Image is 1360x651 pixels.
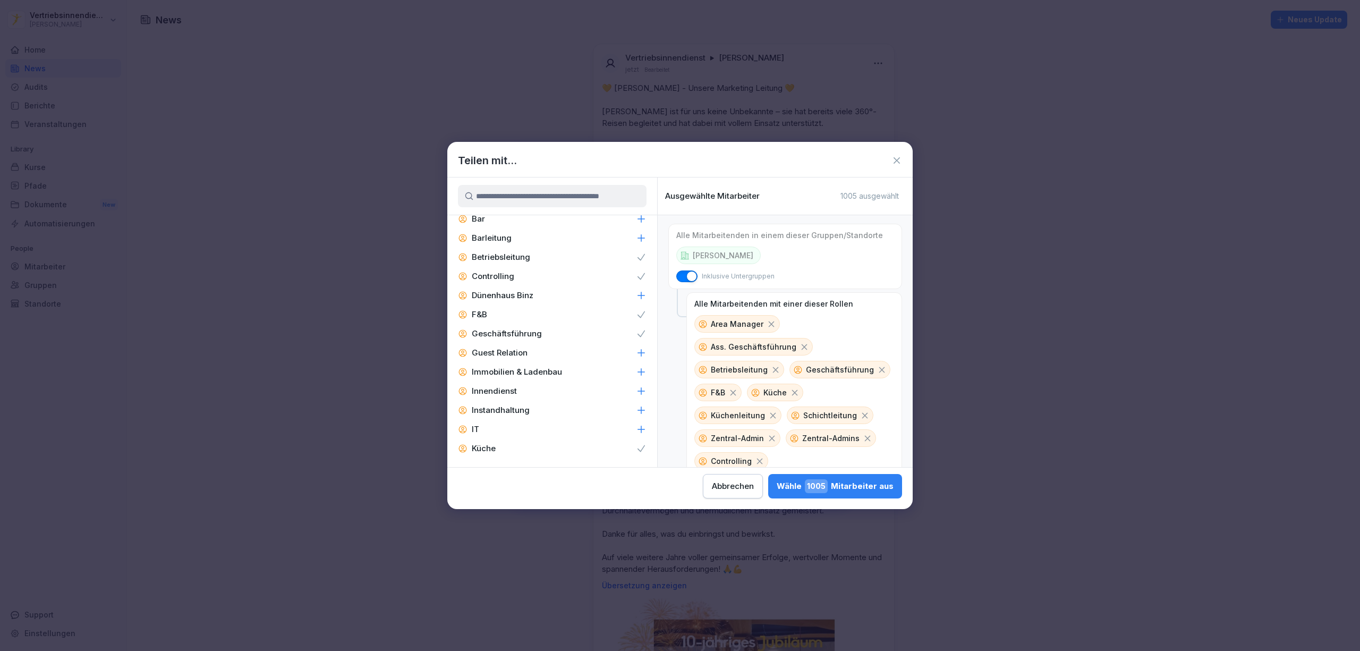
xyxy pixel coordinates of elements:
[472,405,530,416] p: Instandhaltung
[472,309,487,320] p: F&B
[472,348,528,358] p: Guest Relation
[802,433,860,444] p: Zentral-Admins
[472,233,512,243] p: Barleitung
[665,191,760,201] p: Ausgewählte Mitarbeiter
[711,318,763,329] p: Area Manager
[768,474,902,498] button: Wähle1005Mitarbeiter aus
[702,272,775,281] p: Inklusive Untergruppen
[711,410,765,421] p: Küchenleitung
[805,479,828,493] span: 1005
[472,386,517,396] p: Innendienst
[777,479,894,493] div: Wähle Mitarbeiter aus
[676,231,883,240] p: Alle Mitarbeitenden in einem dieser Gruppen/Standorte
[840,191,899,201] p: 1005 ausgewählt
[803,410,857,421] p: Schichtleitung
[763,387,787,398] p: Küche
[472,443,496,454] p: Küche
[472,328,542,339] p: Geschäftsführung
[472,367,562,377] p: Immobilien & Ladenbau
[711,364,768,375] p: Betriebsleitung
[711,433,764,444] p: Zentral-Admin
[472,271,514,282] p: Controlling
[711,387,725,398] p: F&B
[472,252,530,263] p: Betriebsleitung
[711,341,796,352] p: Ass. Geschäftsführung
[806,364,874,375] p: Geschäftsführung
[711,455,752,467] p: Controlling
[458,153,517,168] h1: Teilen mit...
[694,299,853,309] p: Alle Mitarbeitenden mit einer dieser Rollen
[472,424,479,435] p: IT
[693,250,753,261] p: [PERSON_NAME]
[472,290,533,301] p: Dünenhaus Binz
[703,474,763,498] button: Abbrechen
[472,214,485,224] p: Bar
[712,480,754,492] div: Abbrechen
